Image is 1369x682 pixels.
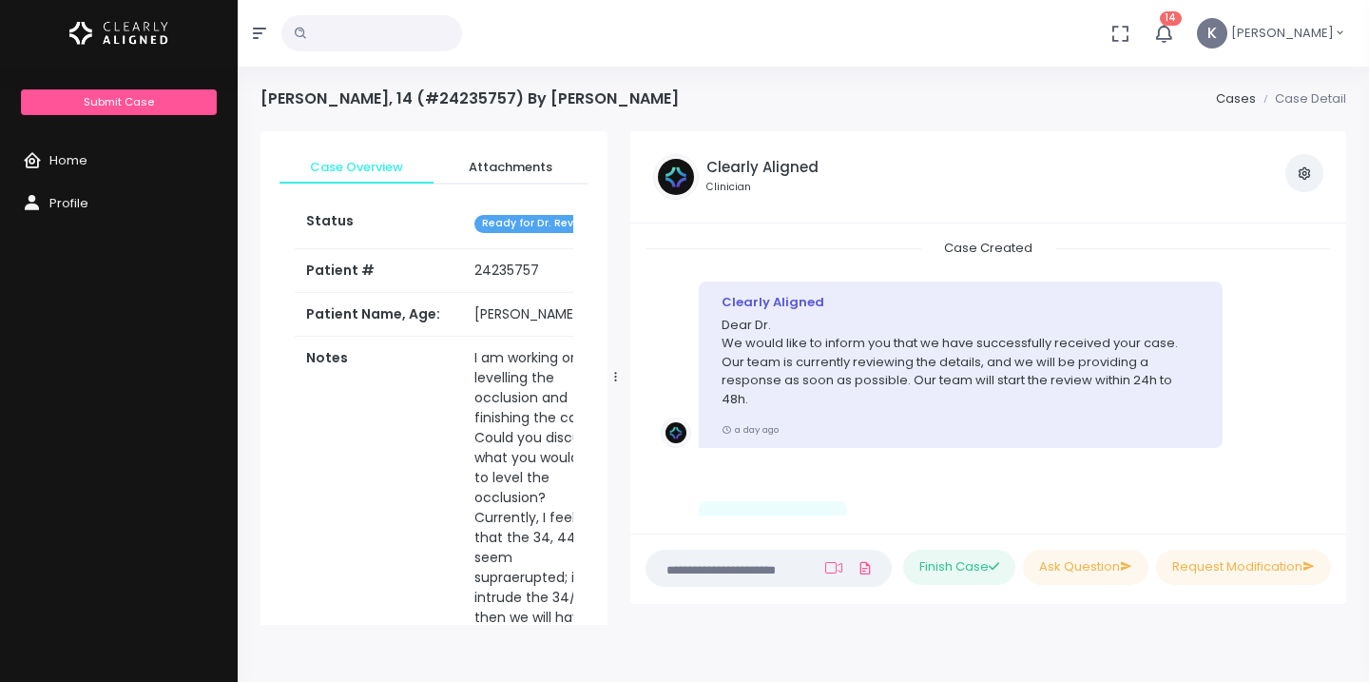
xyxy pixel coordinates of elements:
span: [PERSON_NAME] [1231,24,1334,43]
td: 24235757 [463,249,618,293]
small: a day ago [722,423,779,436]
span: Case Created [921,233,1055,263]
th: Patient Name, Age: [295,293,463,337]
button: Finish Case [903,550,1015,585]
span: Ready for Dr. Review [474,215,599,233]
h5: Clearly Aligned [706,159,819,176]
button: Request Modification [1156,550,1331,585]
a: Add Loom Video [821,560,846,575]
span: Submit Case [84,94,154,109]
p: Dear Dr. We would like to inform you that we have successfully received your case. Our team is cu... [722,316,1200,409]
span: Case Overview [295,158,418,177]
div: scrollable content [260,131,607,625]
span: Attachments [449,158,572,177]
a: Submit Case [21,89,216,115]
span: Home [49,151,87,169]
span: Profile [49,194,88,212]
h4: [PERSON_NAME], 14 (#24235757) By [PERSON_NAME] [260,89,679,107]
div: Clearly Aligned [722,293,1200,312]
li: Case Detail [1256,89,1346,108]
button: Ask Question [1023,550,1148,585]
img: Logo Horizontal [69,13,168,53]
th: Status [295,200,463,248]
div: scrollable content [646,239,1331,516]
a: Cases [1216,89,1256,107]
th: Patient # [295,248,463,293]
span: K [1197,18,1227,49]
td: [PERSON_NAME], 14 [463,293,618,337]
small: Clinician [706,180,819,195]
span: 14 [1160,11,1182,26]
a: Add Files [854,551,877,585]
